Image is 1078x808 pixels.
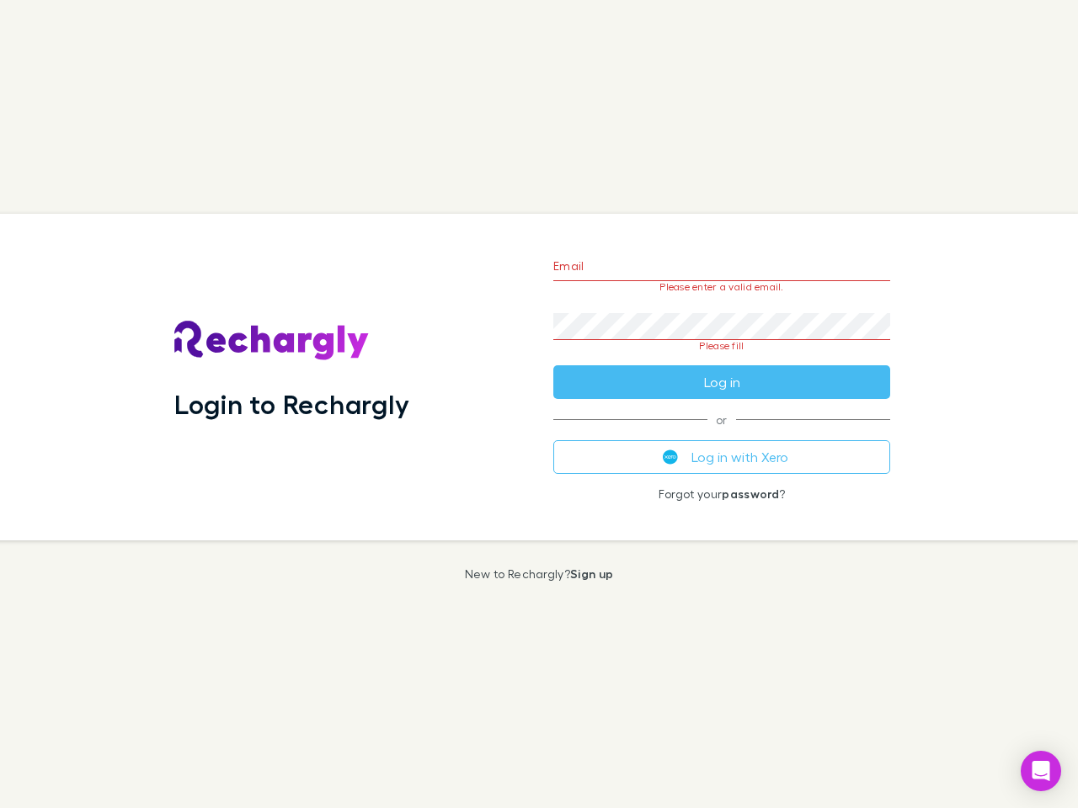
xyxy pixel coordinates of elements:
p: Please enter a valid email. [553,281,890,293]
p: Please fill [553,340,890,352]
span: or [553,419,890,420]
h1: Login to Rechargly [174,388,409,420]
button: Log in [553,365,890,399]
button: Log in with Xero [553,440,890,474]
div: Open Intercom Messenger [1021,751,1061,791]
p: New to Rechargly? [465,567,614,581]
img: Xero's logo [663,449,678,465]
p: Forgot your ? [553,487,890,501]
a: Sign up [570,566,613,581]
img: Rechargly's Logo [174,321,370,361]
a: password [722,486,779,501]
